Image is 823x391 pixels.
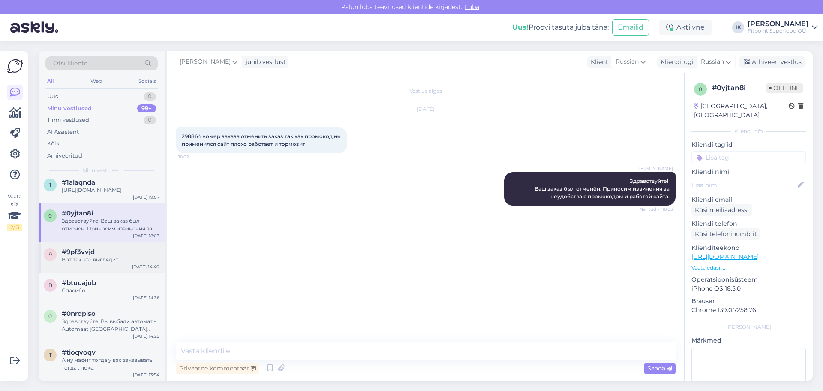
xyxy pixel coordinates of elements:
[691,140,806,149] p: Kliendi tag'id
[178,154,210,160] span: 18:02
[640,206,673,212] span: Nähtud ✓ 18:03
[7,58,23,74] img: Askly Logo
[701,57,724,67] span: Russian
[47,92,58,101] div: Uus
[47,116,89,124] div: Tiimi vestlused
[176,105,676,113] div: [DATE]
[691,253,759,261] a: [URL][DOMAIN_NAME]
[62,310,96,318] span: #0nrdplso
[691,127,806,135] div: Kliendi info
[62,256,159,264] div: Вот так это выглядит
[133,333,159,339] div: [DATE] 14:29
[647,364,672,372] span: Saada
[47,104,92,113] div: Minu vestlused
[180,57,231,67] span: [PERSON_NAME]
[133,194,159,200] div: [DATE] 19:07
[732,21,744,33] div: IK
[49,352,52,358] span: t
[45,76,55,87] div: All
[691,275,806,284] p: Operatsioonisüsteem
[49,251,52,258] span: 9
[62,356,159,372] div: А ну нафиг тогда у вас заказывать тогда , пока.
[62,349,96,356] span: #tioqvoqv
[62,217,159,233] div: Здравствуйте! Ваш заказ был отменён. Приносим извинения за неудобства с промокодом и работой сайта.
[62,209,93,217] span: #0yjtan8i
[748,21,818,34] a: [PERSON_NAME]Fitpoint Superfood OÜ
[47,139,60,148] div: Kõik
[712,83,766,93] div: # 0yjtan8i
[694,102,789,120] div: [GEOGRAPHIC_DATA], [GEOGRAPHIC_DATA]
[62,279,96,287] span: #btuuajub
[137,76,158,87] div: Socials
[512,22,609,33] div: Proovi tasuta juba täna:
[62,248,95,256] span: #9pf3vvjd
[7,193,22,231] div: Vaata siia
[691,167,806,176] p: Kliendi nimi
[691,228,760,240] div: Küsi telefoninumbrit
[48,313,52,319] span: 0
[133,294,159,301] div: [DATE] 14:36
[636,165,673,172] span: [PERSON_NAME]
[535,178,671,200] span: Здравствуйте! Ваш заказ был отменён. Приносим извинения за неудобства с промокодом и работой сайта.
[47,152,82,160] div: Arhiveeritud
[739,56,805,68] div: Arhiveeri vestlus
[62,179,95,186] span: #1alaqnda
[47,128,79,136] div: AI Assistent
[512,23,529,31] b: Uus!
[692,180,796,190] input: Lisa nimi
[62,287,159,294] div: Спасибо!
[766,83,803,93] span: Offline
[691,243,806,252] p: Klienditeekond
[144,92,156,101] div: 0
[176,87,676,95] div: Vestlus algas
[132,264,159,270] div: [DATE] 14:40
[62,186,159,194] div: [URL][DOMAIN_NAME]
[176,363,259,374] div: Privaatne kommentaar
[691,151,806,164] input: Lisa tag
[49,182,51,188] span: 1
[748,21,808,27] div: [PERSON_NAME]
[48,282,52,288] span: b
[7,224,22,231] div: 2 / 3
[89,76,104,87] div: Web
[659,20,712,35] div: Aktiivne
[691,204,752,216] div: Küsi meiliaadressi
[48,212,52,219] span: 0
[182,133,342,147] span: 298864 номер заказа отменить заказ так как промокод не применился сайт плохо работает и тормозит
[691,219,806,228] p: Kliendi telefon
[587,58,608,67] div: Klient
[691,264,806,272] p: Vaata edasi ...
[82,167,121,174] span: Minu vestlused
[133,233,159,239] div: [DATE] 18:03
[137,104,156,113] div: 99+
[612,19,649,36] button: Emailid
[691,306,806,315] p: Chrome 139.0.7258.76
[242,58,286,67] div: juhib vestlust
[691,336,806,345] p: Märkmed
[616,57,639,67] span: Russian
[62,318,159,333] div: Здравствуйте! Вы выбали автомат - Automaat [GEOGRAPHIC_DATA] Männimäe [GEOGRAPHIC_DATA], [GEOGRAP...
[691,284,806,293] p: iPhone OS 18.5.0
[691,297,806,306] p: Brauser
[144,116,156,124] div: 0
[699,86,702,92] span: 0
[657,58,694,67] div: Klienditugi
[462,3,482,11] span: Luba
[133,372,159,378] div: [DATE] 13:54
[691,323,806,331] div: [PERSON_NAME]
[53,59,87,68] span: Otsi kliente
[691,195,806,204] p: Kliendi email
[748,27,808,34] div: Fitpoint Superfood OÜ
